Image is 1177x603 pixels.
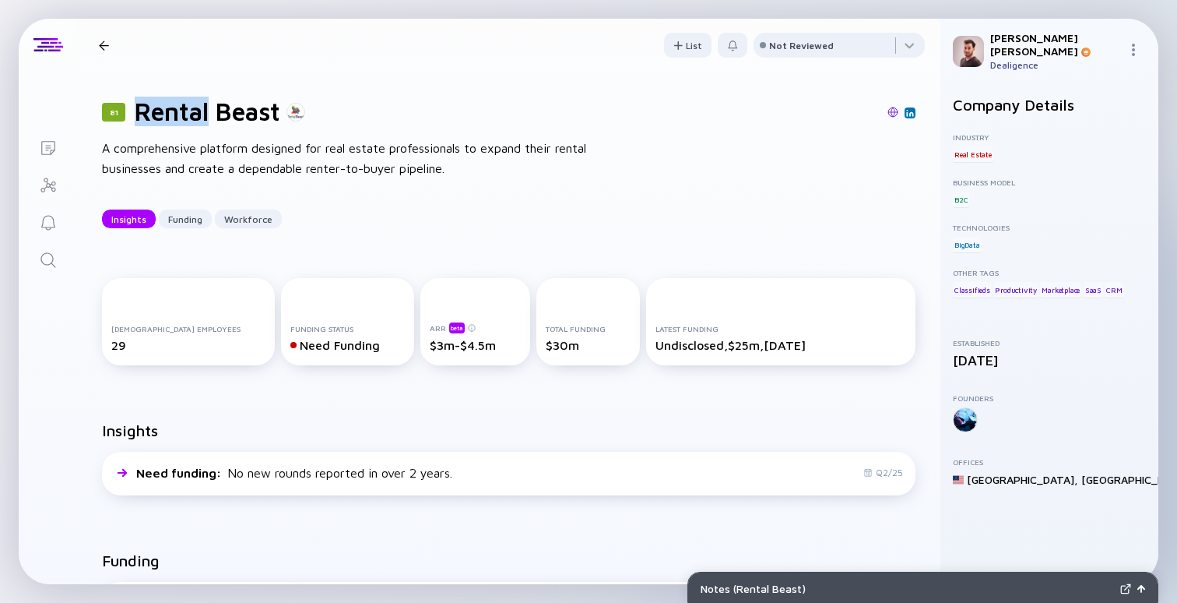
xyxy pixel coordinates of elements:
[953,132,1146,142] div: Industry
[102,139,600,178] div: A comprehensive platform designed for real estate professionals to expand their rental businesses...
[546,338,631,352] div: $30m
[953,178,1146,187] div: Business Model
[430,338,521,352] div: $3m-$4.5m
[546,324,631,333] div: Total Funding
[19,128,77,165] a: Lists
[887,107,898,118] img: Rental Beast Website
[135,97,280,126] h1: Rental Beast
[769,40,834,51] div: Not Reviewed
[863,467,903,478] div: Q2/25
[111,324,265,333] div: [DEMOGRAPHIC_DATA] Employees
[1105,282,1123,298] div: CRM
[967,473,1078,486] div: [GEOGRAPHIC_DATA] ,
[430,322,521,333] div: ARR
[953,338,1146,347] div: Established
[990,59,1121,71] div: Dealigence
[136,466,224,480] span: Need funding :
[159,210,212,228] button: Funding
[953,268,1146,277] div: Other Tags
[136,466,452,480] div: No new rounds reported in over 2 years.
[993,282,1038,298] div: Productivity
[102,103,125,122] div: 81
[1127,44,1140,56] img: Menu
[1120,584,1131,594] img: Expand Notes
[953,393,1146,403] div: Founders
[290,338,405,352] div: Need Funding
[953,474,964,485] img: United States Flag
[19,240,77,277] a: Search
[953,223,1146,232] div: Technologies
[664,33,711,58] button: List
[215,210,282,228] button: Workforce
[102,421,158,439] h2: Insights
[953,237,982,252] div: BigData
[290,324,405,333] div: Funding Status
[111,338,265,352] div: 29
[102,207,156,231] div: Insights
[1084,282,1103,298] div: SaaS
[655,338,906,352] div: Undisclosed, $25m, [DATE]
[953,146,993,162] div: Real Estate
[159,207,212,231] div: Funding
[102,210,156,228] button: Insights
[449,323,465,333] div: beta
[953,96,1146,114] h2: Company Details
[953,282,992,298] div: Classifieds
[953,192,969,207] div: B2C
[906,109,914,117] img: Rental Beast Linkedin Page
[655,324,906,333] div: Latest Funding
[19,203,77,240] a: Reminders
[701,582,1114,595] div: Notes ( Rental Beast )
[215,207,282,231] div: Workforce
[990,31,1121,58] div: [PERSON_NAME] [PERSON_NAME]
[953,457,1146,467] div: Offices
[953,352,1146,368] div: [DATE]
[953,36,984,67] img: Gil Profile Picture
[1137,585,1145,593] img: Open Notes
[102,552,160,569] h2: Funding
[1040,282,1081,298] div: Marketplace
[19,165,77,203] a: Investor Map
